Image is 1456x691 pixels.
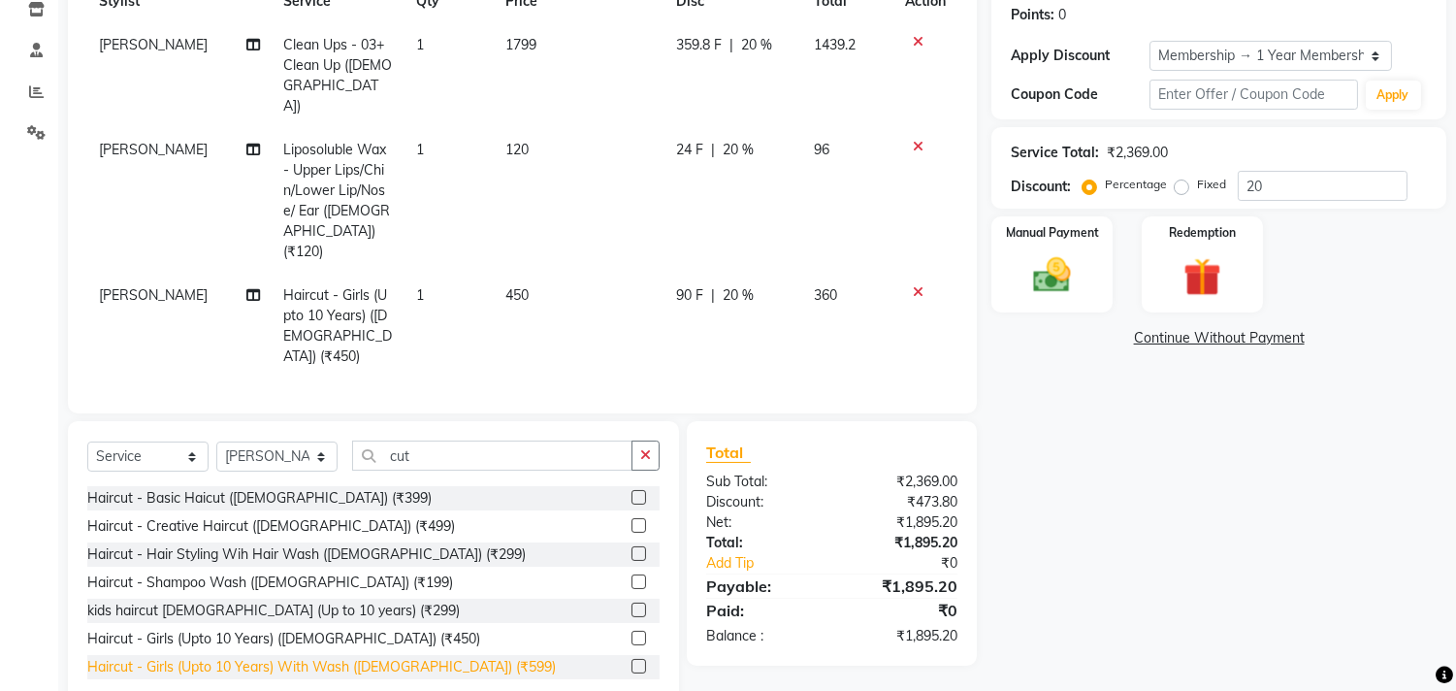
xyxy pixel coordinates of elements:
[416,36,424,53] span: 1
[1149,80,1357,110] input: Enter Offer / Coupon Code
[712,140,716,160] span: |
[87,573,453,593] div: Haircut - Shampoo Wash ([DEMOGRAPHIC_DATA]) (₹199)
[416,286,424,304] span: 1
[832,599,973,622] div: ₹0
[692,472,832,492] div: Sub Total:
[995,328,1442,348] a: Continue Without Payment
[692,512,832,533] div: Net:
[1006,224,1099,242] label: Manual Payment
[1197,176,1226,193] label: Fixed
[1011,143,1099,163] div: Service Total:
[706,443,751,463] span: Total
[283,286,392,365] span: Haircut - Girls (Upto 10 Years) ([DEMOGRAPHIC_DATA]) (₹450)
[1011,177,1071,197] div: Discount:
[832,626,973,646] div: ₹1,895.20
[742,35,773,55] span: 20 %
[692,553,856,574] a: Add Tip
[814,286,837,304] span: 360
[416,141,424,158] span: 1
[99,286,208,304] span: [PERSON_NAME]
[692,575,832,598] div: Payable:
[677,285,704,306] span: 90 F
[832,512,973,533] div: ₹1,895.20
[87,601,460,621] div: kids haircut [DEMOGRAPHIC_DATA] (Up to 10 years) (₹299)
[1011,5,1054,25] div: Points:
[505,286,529,304] span: 450
[1169,224,1236,242] label: Redemption
[677,35,723,55] span: 359.8 F
[724,140,755,160] span: 20 %
[832,533,973,553] div: ₹1,895.20
[1011,84,1149,105] div: Coupon Code
[712,285,716,306] span: |
[1366,81,1421,110] button: Apply
[692,626,832,646] div: Balance :
[832,575,973,598] div: ₹1,895.20
[692,533,832,553] div: Total:
[692,599,832,622] div: Paid:
[505,141,529,158] span: 120
[99,141,208,158] span: [PERSON_NAME]
[1105,176,1167,193] label: Percentage
[99,36,208,53] span: [PERSON_NAME]
[87,516,455,537] div: Haircut - Creative Haircut ([DEMOGRAPHIC_DATA]) (₹499)
[87,488,432,509] div: Haircut - Basic Haicut ([DEMOGRAPHIC_DATA]) (₹399)
[832,472,973,492] div: ₹2,369.00
[1011,46,1149,66] div: Apply Discount
[1058,5,1066,25] div: 0
[677,140,704,160] span: 24 F
[692,492,832,512] div: Discount:
[814,141,829,158] span: 96
[505,36,536,53] span: 1799
[730,35,734,55] span: |
[1107,143,1168,163] div: ₹2,369.00
[87,629,480,649] div: Haircut - Girls (Upto 10 Years) ([DEMOGRAPHIC_DATA]) (₹450)
[814,36,856,53] span: 1439.2
[87,657,556,677] div: Haircut - Girls (Upto 10 Years) With Wash ([DEMOGRAPHIC_DATA]) (₹599)
[856,553,973,574] div: ₹0
[724,285,755,306] span: 20 %
[1021,253,1083,297] img: _cash.svg
[832,492,973,512] div: ₹473.80
[1172,253,1233,301] img: _gift.svg
[283,36,392,115] span: Clean Ups - 03+ Clean Up ([DEMOGRAPHIC_DATA])
[283,141,390,260] span: Liposoluble Wax - Upper Lips/Chin/Lower Lip/Nose/ Ear ([DEMOGRAPHIC_DATA]) (₹120)
[352,441,632,471] input: Search or Scan
[87,544,526,565] div: Haircut - Hair Styling Wih Hair Wash ([DEMOGRAPHIC_DATA]) (₹299)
